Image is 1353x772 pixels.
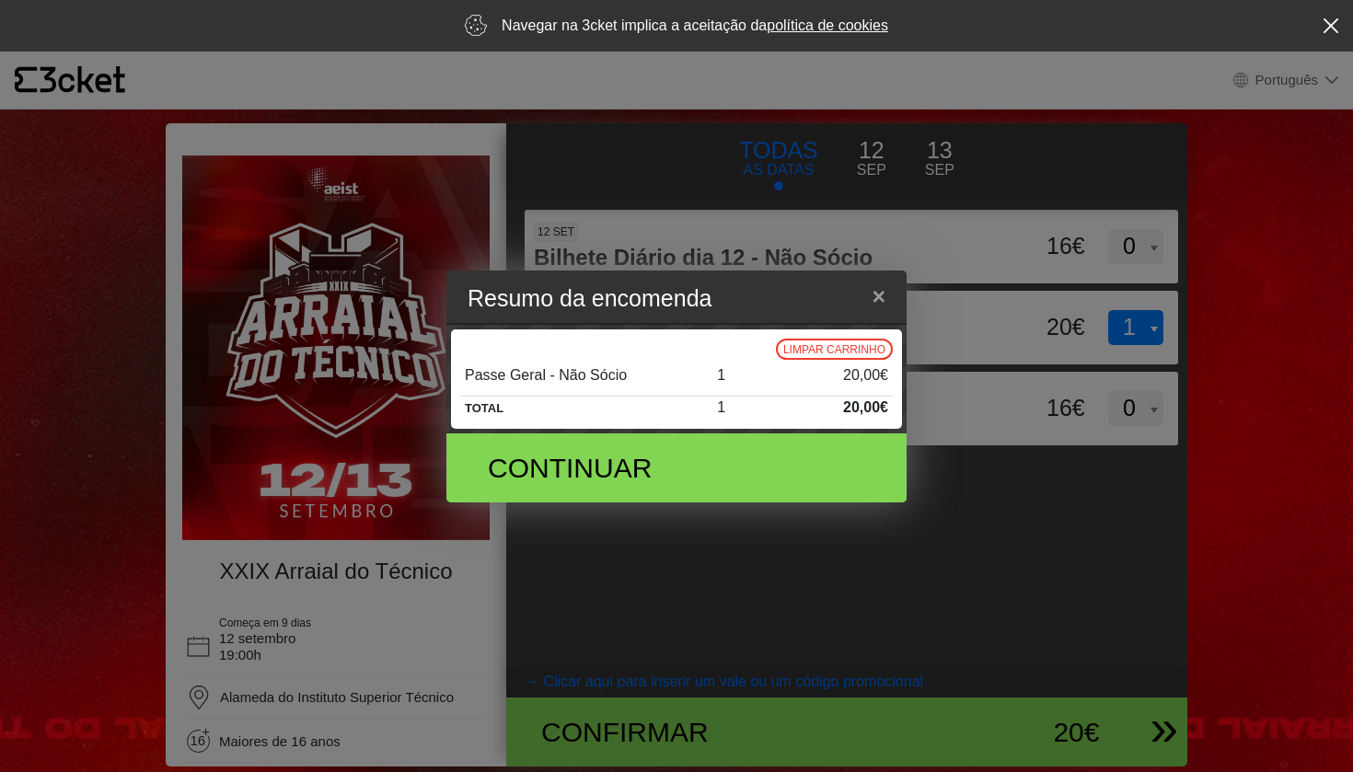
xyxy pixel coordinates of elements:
a: política de cookies [767,17,888,33]
p: Navegar na 3cket implica a aceitação da [502,15,888,37]
div: TOTAL [460,396,712,420]
div: 1 [712,396,784,420]
div: Continuar [474,447,744,489]
button: Close [857,267,900,327]
div: 1 [712,364,784,386]
div: 20,00€ [784,364,893,386]
span: × [872,282,885,312]
div: Passe Geral - Não Sócio [460,364,712,386]
div: 20,00€ [784,396,893,420]
button: Limpar carrinho [776,339,893,360]
h5: Resumo da encomenda [468,282,711,317]
button: Continuar [446,433,907,502]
